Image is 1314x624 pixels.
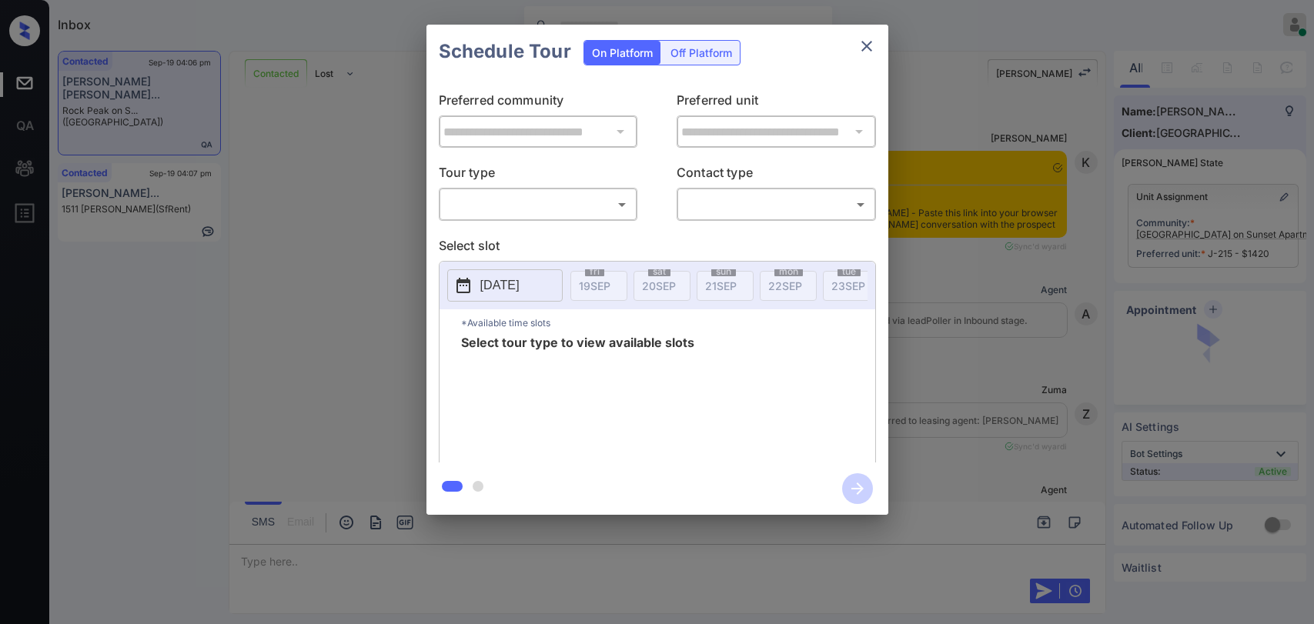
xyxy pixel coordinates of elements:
p: Preferred community [439,91,638,115]
p: Tour type [439,163,638,188]
h2: Schedule Tour [426,25,583,78]
div: On Platform [584,41,660,65]
span: Select tour type to view available slots [461,336,694,459]
button: close [851,31,882,62]
p: *Available time slots [461,309,875,336]
div: Off Platform [663,41,740,65]
p: Preferred unit [677,91,876,115]
p: Contact type [677,163,876,188]
p: Select slot [439,236,876,261]
p: [DATE] [480,276,520,295]
button: [DATE] [447,269,563,302]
